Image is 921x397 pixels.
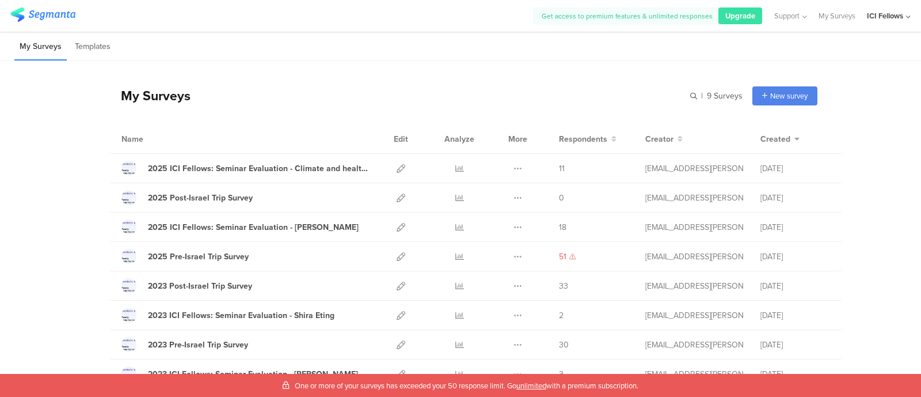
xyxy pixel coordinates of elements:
span: One or more of your surveys has exceeded your 50 response limit. Go with a premium subscription. [295,380,638,391]
div: ici@kellogg.northwestern.edu [645,368,743,380]
span: | [699,90,705,102]
button: Respondents [559,133,616,145]
li: Templates [70,33,116,61]
div: 2023 ICI Fellows: Seminar Evaluation - Eugene Kandel [148,368,358,380]
div: 2023 ICI Fellows: Seminar Evaluation - Shira Eting [148,309,334,322]
div: ici@kellogg.northwestern.edu [645,251,743,263]
div: ici@kellogg.northwestern.edu [645,162,743,175]
a: 2023 Pre-Israel Trip Survey [121,337,248,352]
span: 2 [559,309,564,322]
div: 2025 Post-Israel Trip Survey [148,192,253,204]
li: My Surveys [14,33,67,61]
span: Support [774,10,800,21]
a: 2023 Post-Israel Trip Survey [121,278,252,293]
div: 2025 Pre-Israel Trip Survey [148,251,249,263]
span: 3 [559,368,564,380]
span: 30 [559,339,569,351]
div: ICI Fellows [867,10,903,21]
button: Created [760,133,800,145]
div: 2023 Pre-Israel Trip Survey [148,339,248,351]
div: Edit [389,124,413,153]
div: [DATE] [760,251,829,263]
a: 2023 ICI Fellows: Seminar Evaluation - Shira Eting [121,308,334,323]
div: [DATE] [760,162,829,175]
span: Respondents [559,133,607,145]
a: 2025 ICI Fellows: Seminar Evaluation - [PERSON_NAME] [121,220,359,235]
span: 18 [559,221,566,233]
div: My Surveys [109,86,191,105]
div: 2025 ICI Fellows: Seminar Evaluation - Shai Harel [148,221,359,233]
span: 51 [559,251,566,263]
div: ici@kellogg.northwestern.edu [645,221,743,233]
span: 11 [559,162,565,175]
div: 2023 Post-Israel Trip Survey [148,280,252,292]
span: New survey [770,90,808,101]
button: Creator [645,133,683,145]
span: unlimited [516,380,546,391]
div: ici@kellogg.northwestern.edu [645,309,743,322]
span: 0 [559,192,564,204]
div: [DATE] [760,368,829,380]
div: ici@kellogg.northwestern.edu [645,192,743,204]
div: [DATE] [760,221,829,233]
div: [DATE] [760,280,829,292]
span: 9 Surveys [707,90,743,102]
span: Created [760,133,790,145]
div: ici@kellogg.northwestern.edu [645,339,743,351]
img: segmanta logo [10,7,75,22]
span: Get access to premium features & unlimited responses [542,11,713,21]
span: Upgrade [725,10,755,21]
div: 2025 ICI Fellows: Seminar Evaluation - Climate and health tech [148,162,371,175]
div: More [505,124,530,153]
span: 33 [559,280,568,292]
div: [DATE] [760,192,829,204]
a: 2025 Post-Israel Trip Survey [121,190,253,205]
div: [DATE] [760,339,829,351]
div: [DATE] [760,309,829,322]
span: Creator [645,133,673,145]
div: Name [121,133,191,145]
div: ici@kellogg.northwestern.edu [645,280,743,292]
a: 2025 ICI Fellows: Seminar Evaluation - Climate and health tech [121,161,371,176]
div: Analyze [442,124,477,153]
a: 2023 ICI Fellows: Seminar Evaluation - [PERSON_NAME] [121,366,358,381]
a: 2025 Pre-Israel Trip Survey [121,249,249,264]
